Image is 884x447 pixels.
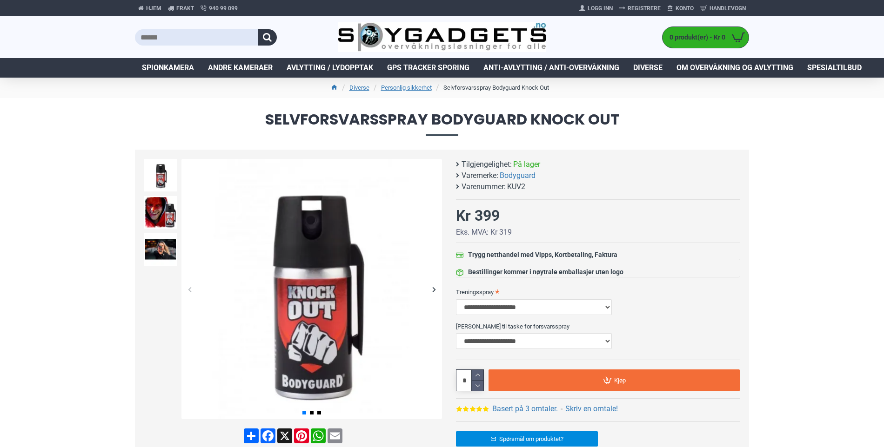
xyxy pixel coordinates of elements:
[181,159,442,419] img: Forsvarsspray - Lovlig Pepperspray - SpyGadgets.no
[456,204,500,227] div: Kr 399
[626,58,670,78] a: Diverse
[462,181,506,192] b: Varenummer:
[380,58,476,78] a: GPS Tracker Sporing
[146,4,161,13] span: Hjem
[293,428,310,443] a: Pinterest
[800,58,869,78] a: Spesialtilbud
[349,83,369,92] a: Diverse
[456,431,598,447] a: Spørsmål om produktet?
[201,58,280,78] a: Andre kameraer
[381,83,432,92] a: Personlig sikkerhet
[135,58,201,78] a: Spionkamera
[492,403,558,414] a: Basert på 3 omtaler.
[280,58,380,78] a: Avlytting / Lydopptak
[310,428,327,443] a: WhatsApp
[468,250,617,260] div: Trygg netthandel med Vipps, Kortbetaling, Faktura
[181,281,198,297] div: Previous slide
[614,377,626,383] span: Kjøp
[462,170,498,181] b: Varemerke:
[676,4,694,13] span: Konto
[628,4,661,13] span: Registrere
[697,1,749,16] a: Handlevogn
[456,284,740,299] label: Treningsspray
[588,4,613,13] span: Logg Inn
[500,170,536,181] a: Bodyguard
[276,428,293,443] a: X
[327,428,343,443] a: Email
[807,62,862,73] span: Spesialtilbud
[616,1,664,16] a: Registrere
[135,112,749,136] span: Selvforsvarsspray Bodyguard Knock Out
[456,319,740,334] label: [PERSON_NAME] til taske for forsvarsspray
[243,428,260,443] a: Share
[310,411,314,414] span: Go to slide 2
[287,62,373,73] span: Avlytting / Lydopptak
[663,27,749,48] a: 0 produkt(er) - Kr 0
[338,22,547,53] img: SpyGadgets.no
[633,62,663,73] span: Diverse
[260,428,276,443] a: Facebook
[576,1,616,16] a: Logg Inn
[302,411,306,414] span: Go to slide 1
[565,403,618,414] a: Skriv en omtale!
[561,404,563,413] b: -
[209,4,238,13] span: 940 99 099
[670,58,800,78] a: Om overvåkning og avlytting
[176,4,194,13] span: Frakt
[513,159,540,170] span: På lager
[507,181,525,192] span: KUV2
[426,281,442,297] div: Next slide
[468,267,623,277] div: Bestillinger kommer i nøytrale emballasjer uten logo
[144,196,177,229] img: Forsvarsspray - Lovlig Pepperspray - SpyGadgets.no
[676,62,793,73] span: Om overvåkning og avlytting
[476,58,626,78] a: Anti-avlytting / Anti-overvåkning
[462,159,512,170] b: Tilgjengelighet:
[387,62,469,73] span: GPS Tracker Sporing
[664,1,697,16] a: Konto
[483,62,619,73] span: Anti-avlytting / Anti-overvåkning
[208,62,273,73] span: Andre kameraer
[663,33,728,42] span: 0 produkt(er) - Kr 0
[144,159,177,191] img: Forsvarsspray - Lovlig Pepperspray - SpyGadgets.no
[317,411,321,414] span: Go to slide 3
[144,233,177,266] img: Forsvarsspray - Lovlig Pepperspray - SpyGadgets.no
[142,62,194,73] span: Spionkamera
[710,4,746,13] span: Handlevogn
